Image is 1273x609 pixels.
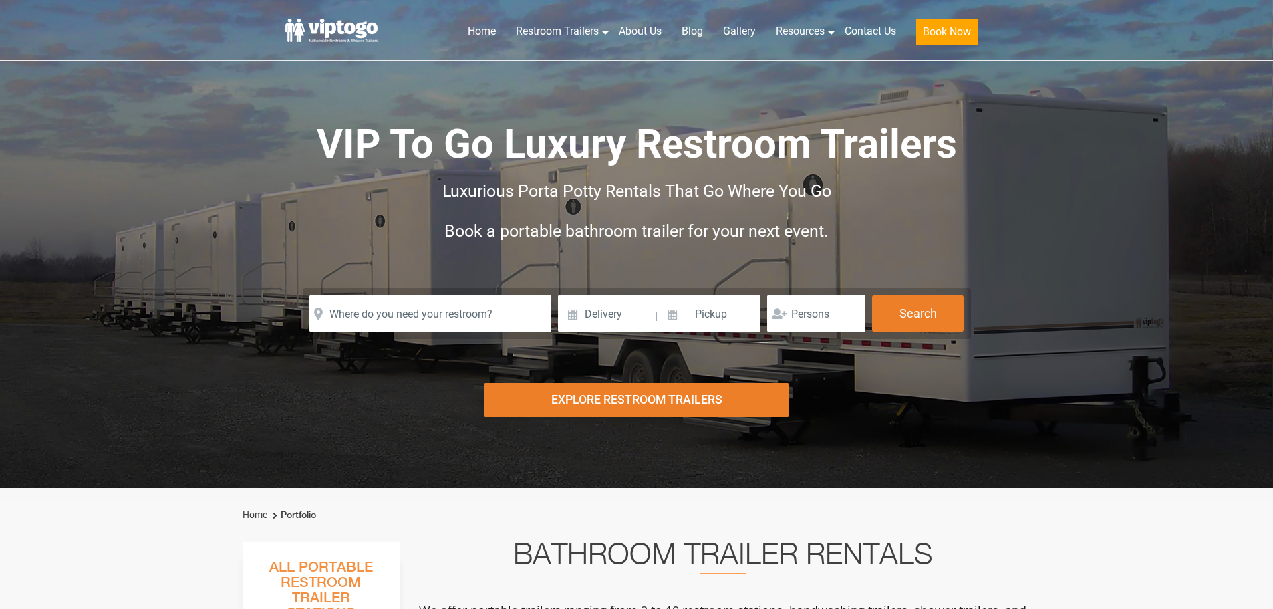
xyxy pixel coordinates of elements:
a: Restroom Trailers [506,17,609,46]
span: Luxurious Porta Potty Rentals That Go Where You Go [442,181,831,201]
input: Persons [767,295,865,332]
div: Explore Restroom Trailers [484,383,789,417]
a: Resources [766,17,835,46]
a: Home [458,17,506,46]
a: Home [243,509,267,520]
a: Gallery [713,17,766,46]
span: | [655,295,658,338]
input: Pickup [660,295,761,332]
a: Contact Us [835,17,906,46]
a: Book Now [906,17,988,53]
input: Delivery [558,295,654,332]
a: Blog [672,17,713,46]
button: Search [872,295,964,332]
span: VIP To Go Luxury Restroom Trailers [317,120,957,168]
a: About Us [609,17,672,46]
input: Where do you need your restroom? [309,295,551,332]
li: Portfolio [269,507,316,523]
span: Book a portable bathroom trailer for your next event. [444,221,829,241]
h2: Bathroom Trailer Rentals [418,542,1028,574]
button: Book Now [916,19,978,45]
